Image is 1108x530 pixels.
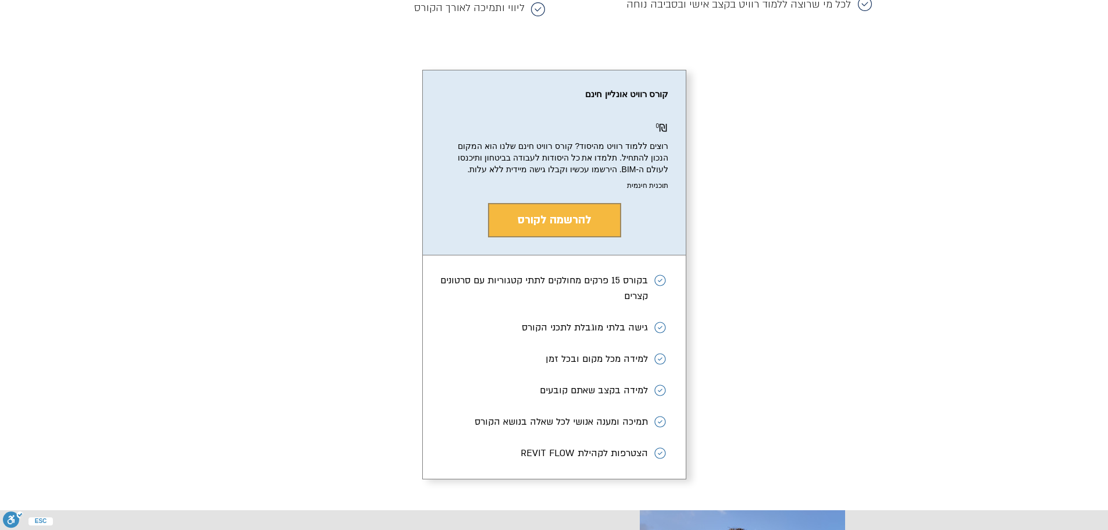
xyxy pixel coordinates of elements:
div: רוצים ללמוד רוויט מהיסוד? קורס רוויט חינם שלנו הוא המקום הנכון להתחיל. תלמדו את כל היסודות לעבודה... [440,140,668,175]
button: להרשמה לקורס [488,203,621,237]
li: למידה בקצב שאתם קובעים [440,375,668,407]
span: קורס רוויט אונליין חינם [440,88,668,101]
li: גישה בלתי מוגבלת לתכני הקורס [440,312,668,344]
span: 0 [655,123,659,130]
span: ₪ [659,123,667,133]
span: ליווי ותמיכה לאורך הקורס [414,1,525,15]
li: הצטרפות לקהילת REVIT FLOW [440,438,668,462]
span: להרשמה לקורס [518,212,592,227]
span: תוכנית חינמית [440,182,668,189]
li: בקורס 15 פרקים מחולקים לתתי קטגוריות עם סרטונים קצרים [440,273,668,312]
li: למידה מכל מקום ובכל זמן [440,344,668,375]
li: תמיכה ומענה אנושי לכל שאלה בנושא הקורס [440,407,668,438]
